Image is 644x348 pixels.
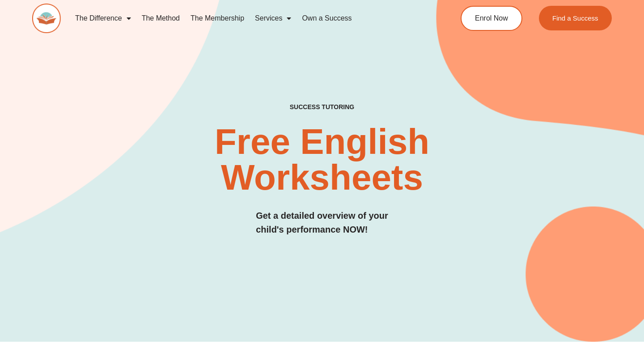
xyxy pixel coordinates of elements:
span: Enrol Now [475,15,508,22]
span: Find a Success [552,15,598,21]
h2: Free English Worksheets​ [131,124,513,195]
h3: Get a detailed overview of your child's performance NOW! [256,209,388,237]
a: Own a Success [297,8,357,29]
a: Enrol Now [461,6,522,31]
h4: SUCCESS TUTORING​ [236,103,408,111]
a: The Membership [185,8,250,29]
a: The Method [136,8,185,29]
a: Find a Success [539,6,612,30]
a: The Difference [70,8,136,29]
a: Services [250,8,297,29]
nav: Menu [70,8,428,29]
